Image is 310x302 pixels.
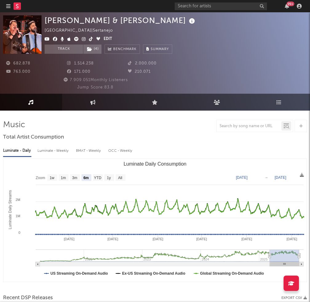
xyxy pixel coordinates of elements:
[76,146,102,156] div: BMAT - Weekly
[108,146,133,156] div: OCC - Weekly
[107,176,111,180] text: 1y
[45,15,197,25] div: [PERSON_NAME] & [PERSON_NAME]
[83,45,102,54] span: ( 4 )
[287,237,297,241] text: [DATE]
[50,271,108,276] text: US Streaming On-Demand Audio
[104,36,112,43] button: Edit
[83,176,89,180] text: 6m
[275,175,286,180] text: [DATE]
[50,176,54,180] text: 1w
[196,237,207,241] text: [DATE]
[118,176,122,180] text: All
[3,134,64,141] span: Total Artist Consumption
[45,45,83,54] button: Track
[63,78,128,82] span: 7.909.051 Monthly Listeners
[16,214,20,218] text: 1M
[151,48,169,51] span: Summary
[264,175,268,180] text: →
[61,176,66,180] text: 1m
[200,271,264,276] text: Global Streaming On-Demand Audio
[16,198,20,202] text: 2M
[94,176,101,180] text: YTD
[77,85,113,89] span: Jump Score: 83.8
[3,294,53,302] span: Recent DSP Releases
[64,237,75,241] text: [DATE]
[6,61,30,65] span: 682.878
[72,176,77,180] text: 3m
[45,27,120,34] div: [GEOGRAPHIC_DATA] | Sertanejo
[143,45,172,54] button: Summary
[8,190,12,229] text: Luminate Daily Streams
[281,296,307,300] button: Export CSV
[3,146,31,156] div: Luminate - Daily
[128,61,157,65] span: 2.000.000
[18,231,20,234] text: 0
[124,161,187,167] text: Luminate Daily Consumption
[113,46,137,53] span: Benchmark
[105,45,140,54] a: Benchmark
[128,70,151,74] span: 210.071
[236,175,248,180] text: [DATE]
[153,237,163,241] text: [DATE]
[175,2,267,10] input: Search for artists
[6,70,30,74] span: 763.000
[285,4,289,9] button: 99+
[67,70,90,74] span: 171.000
[287,2,294,6] div: 99 +
[38,146,70,156] div: Luminate - Weekly
[241,237,252,241] text: [DATE]
[83,45,101,54] button: (4)
[108,237,118,241] text: [DATE]
[67,61,94,65] span: 1.514.238
[36,176,45,180] text: Zoom
[217,124,281,129] input: Search by song name or URL
[122,271,185,276] text: Ex-US Streaming On-Demand Audio
[3,159,307,282] svg: Luminate Daily Consumption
